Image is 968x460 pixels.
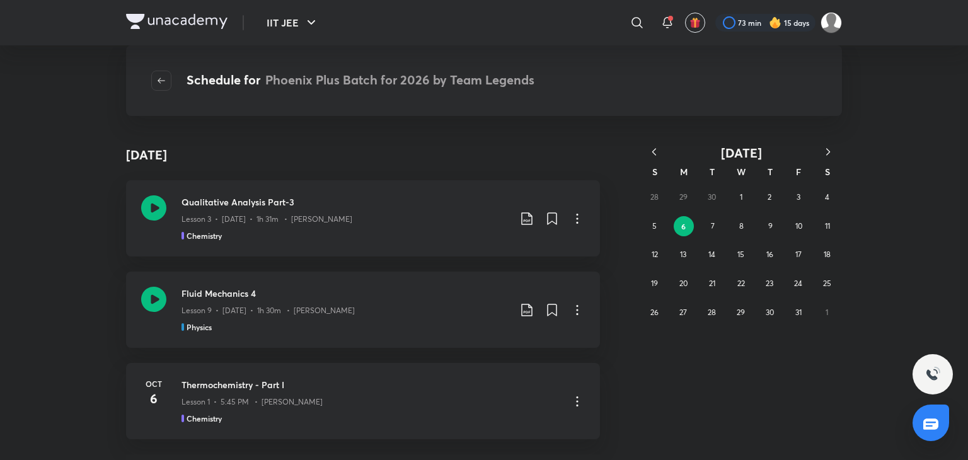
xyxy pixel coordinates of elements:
[181,214,352,225] p: Lesson 3 • [DATE] • 1h 31m • [PERSON_NAME]
[825,192,829,202] abbr: October 4, 2025
[181,378,560,391] h3: Thermochemistry - Part I
[703,216,723,236] button: October 7, 2025
[817,216,838,236] button: October 11, 2025
[126,14,228,29] img: Company Logo
[679,279,688,288] abbr: October 20, 2025
[689,17,701,28] img: avatar
[759,302,780,323] button: October 30, 2025
[759,273,780,294] button: October 23, 2025
[795,308,802,317] abbr: October 31, 2025
[680,250,686,259] abbr: October 13, 2025
[652,166,657,178] abbr: Sunday
[821,12,842,33] img: Shreyas Bhanu
[788,273,809,294] button: October 24, 2025
[651,279,658,288] abbr: October 19, 2025
[789,216,809,236] button: October 10, 2025
[187,71,534,91] h4: Schedule for
[925,367,940,382] img: ttu
[708,250,715,259] abbr: October 14, 2025
[817,244,837,265] button: October 18, 2025
[739,221,744,231] abbr: October 8, 2025
[187,230,222,241] h5: Chemistry
[737,279,745,288] abbr: October 22, 2025
[709,279,715,288] abbr: October 21, 2025
[721,144,762,161] span: [DATE]
[769,16,781,29] img: streak
[680,166,688,178] abbr: Monday
[817,273,837,294] button: October 25, 2025
[259,10,326,35] button: IIT JEE
[817,187,837,207] button: October 4, 2025
[181,305,355,316] p: Lesson 9 • [DATE] • 1h 30m • [PERSON_NAME]
[760,216,780,236] button: October 9, 2025
[673,273,693,294] button: October 20, 2025
[731,216,751,236] button: October 8, 2025
[825,166,830,178] abbr: Saturday
[766,279,773,288] abbr: October 23, 2025
[796,166,801,178] abbr: Friday
[645,302,665,323] button: October 26, 2025
[794,279,802,288] abbr: October 24, 2025
[652,221,657,231] abbr: October 5, 2025
[702,244,722,265] button: October 14, 2025
[737,250,744,259] abbr: October 15, 2025
[702,302,722,323] button: October 28, 2025
[645,244,665,265] button: October 12, 2025
[645,216,665,236] button: October 5, 2025
[673,302,693,323] button: October 27, 2025
[679,308,687,317] abbr: October 27, 2025
[674,216,694,236] button: October 6, 2025
[768,192,771,202] abbr: October 2, 2025
[766,250,773,259] abbr: October 16, 2025
[681,221,686,231] abbr: October 6, 2025
[731,273,751,294] button: October 22, 2025
[731,244,751,265] button: October 15, 2025
[685,13,705,33] button: avatar
[650,308,659,317] abbr: October 26, 2025
[187,413,222,424] h5: Chemistry
[673,244,693,265] button: October 13, 2025
[731,302,751,323] button: October 29, 2025
[823,279,831,288] abbr: October 25, 2025
[768,166,773,178] abbr: Thursday
[652,250,658,259] abbr: October 12, 2025
[668,145,814,161] button: [DATE]
[126,180,600,256] a: Qualitative Analysis Part-3Lesson 3 • [DATE] • 1h 31m • [PERSON_NAME]Chemistry
[187,321,212,333] h5: Physics
[645,273,665,294] button: October 19, 2025
[708,308,716,317] abbr: October 28, 2025
[126,146,167,164] h4: [DATE]
[797,192,800,202] abbr: October 3, 2025
[181,195,509,209] h3: Qualitative Analysis Part-3
[788,302,809,323] button: October 31, 2025
[825,221,830,231] abbr: October 11, 2025
[731,187,751,207] button: October 1, 2025
[768,221,773,231] abbr: October 9, 2025
[795,221,802,231] abbr: October 10, 2025
[181,396,323,408] p: Lesson 1 • 5:45 PM • [PERSON_NAME]
[181,287,509,300] h3: Fluid Mechanics 4
[795,250,802,259] abbr: October 17, 2025
[759,187,780,207] button: October 2, 2025
[141,389,166,408] h4: 6
[824,250,831,259] abbr: October 18, 2025
[740,192,742,202] abbr: October 1, 2025
[141,378,166,389] h6: Oct
[265,71,534,88] span: Phoenix Plus Batch for 2026 by Team Legends
[766,308,774,317] abbr: October 30, 2025
[737,308,745,317] abbr: October 29, 2025
[737,166,746,178] abbr: Wednesday
[702,273,722,294] button: October 21, 2025
[711,221,715,231] abbr: October 7, 2025
[788,187,809,207] button: October 3, 2025
[126,363,600,439] a: Oct6Thermochemistry - Part ILesson 1 • 5:45 PM • [PERSON_NAME]Chemistry
[788,244,809,265] button: October 17, 2025
[710,166,715,178] abbr: Tuesday
[759,244,780,265] button: October 16, 2025
[126,14,228,32] a: Company Logo
[126,272,600,348] a: Fluid Mechanics 4Lesson 9 • [DATE] • 1h 30m • [PERSON_NAME]Physics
